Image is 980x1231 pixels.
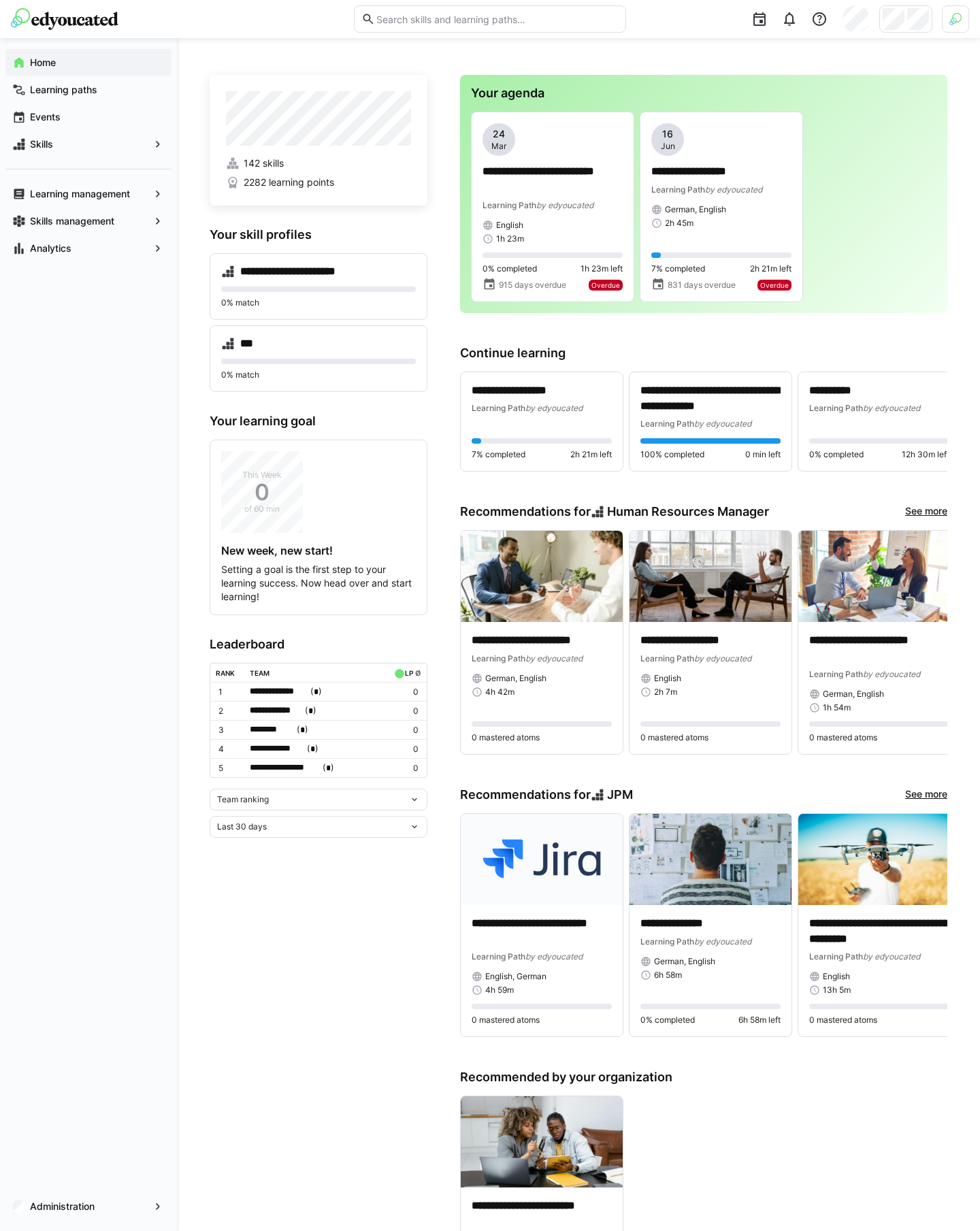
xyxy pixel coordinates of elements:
span: by edyoucated [705,184,762,195]
span: ( ) [323,761,334,775]
p: 0 [391,706,419,717]
span: JPM [607,787,633,802]
span: 831 days overdue [668,280,736,291]
span: 915 days overdue [499,280,566,291]
p: 0 [391,687,419,697]
span: German, English [665,204,726,215]
span: 0 min left [745,449,781,460]
span: English [823,971,850,982]
span: German, English [485,673,546,684]
span: by edyoucated [694,653,751,663]
h3: Your skill profiles [210,227,427,242]
span: English, German [485,971,546,982]
span: 0% completed [809,449,864,460]
span: 0 mastered atoms [809,732,877,743]
span: 100% completed [640,449,704,460]
span: 16 [662,127,673,141]
a: 142 skills [226,157,411,170]
img: image [798,814,960,905]
span: 13h 5m [823,985,851,996]
span: 2h 21m left [750,263,791,274]
img: image [630,814,791,905]
input: Search skills and learning paths… [375,13,619,25]
img: image [798,531,960,622]
span: Learning Path [483,200,536,210]
span: by edyoucated [694,936,751,947]
span: German, English [823,689,884,700]
span: ( ) [297,723,308,737]
span: 6h 58m [654,970,682,981]
span: Learning Path [809,951,863,962]
div: Team [250,669,269,677]
p: 0 [391,763,419,774]
span: by edyoucated [863,951,920,962]
p: 5 [218,763,239,774]
h3: Recommendations for [460,504,769,519]
span: English [654,673,681,684]
span: Learning Path [809,403,863,413]
span: Jun [661,141,675,152]
span: by edyoucated [525,403,583,413]
a: See more [905,787,947,802]
span: Learning Path [651,184,705,195]
span: Learning Path [640,653,694,663]
h3: Your learning goal [210,414,427,429]
span: Learning Path [640,936,694,947]
p: 1 [218,687,239,697]
div: LP [405,669,413,677]
span: Human Resources Manager [607,504,769,519]
p: 4 [218,744,239,755]
span: 4h 59m [485,985,514,996]
span: Team ranking [217,794,269,805]
span: German, English [654,956,715,967]
span: 0 mastered atoms [472,732,540,743]
span: Learning Path [809,669,863,679]
span: 2h 45m [665,218,693,229]
span: Learning Path [640,418,694,429]
h4: New week, new start! [221,544,416,557]
span: 0% completed [483,263,537,274]
span: 0% completed [640,1015,695,1025]
span: 0 mastered atoms [809,1015,877,1025]
p: 0 [391,744,419,755]
span: 0 mastered atoms [472,1015,540,1025]
span: 2282 learning points [244,176,334,189]
span: 12h 30m left [902,449,949,460]
p: 0% match [221,297,416,308]
span: ( ) [310,685,322,699]
span: 24 [493,127,505,141]
span: Learning Path [472,653,525,663]
span: 1h 23m left [581,263,623,274]
span: by edyoucated [536,200,593,210]
h3: Continue learning [460,346,947,361]
span: ( ) [305,704,316,718]
img: image [461,814,623,905]
span: 2h 7m [654,687,677,697]
span: by edyoucated [525,951,583,962]
h3: Your agenda [471,86,936,101]
span: Overdue [760,281,789,289]
span: by edyoucated [694,418,751,429]
span: by edyoucated [863,669,920,679]
span: 1h 23m [496,233,524,244]
span: by edyoucated [525,653,583,663]
span: 142 skills [244,157,284,170]
h3: Recommended by your organization [460,1070,947,1085]
img: image [461,1096,623,1187]
h3: Leaderboard [210,637,427,652]
h3: Recommendations for [460,787,633,802]
span: Mar [491,141,506,152]
span: 4h 42m [485,687,514,697]
span: 2h 21m left [570,449,612,460]
span: Learning Path [472,951,525,962]
span: Learning Path [472,403,525,413]
span: 1h 54m [823,702,851,713]
img: image [461,531,623,622]
span: Last 30 days [217,821,267,832]
p: 0 [391,725,419,736]
p: Setting a goal is the first step to your learning success. Now head over and start learning! [221,563,416,604]
span: by edyoucated [863,403,920,413]
a: See more [905,504,947,519]
p: 3 [218,725,239,736]
p: 0% match [221,370,416,380]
